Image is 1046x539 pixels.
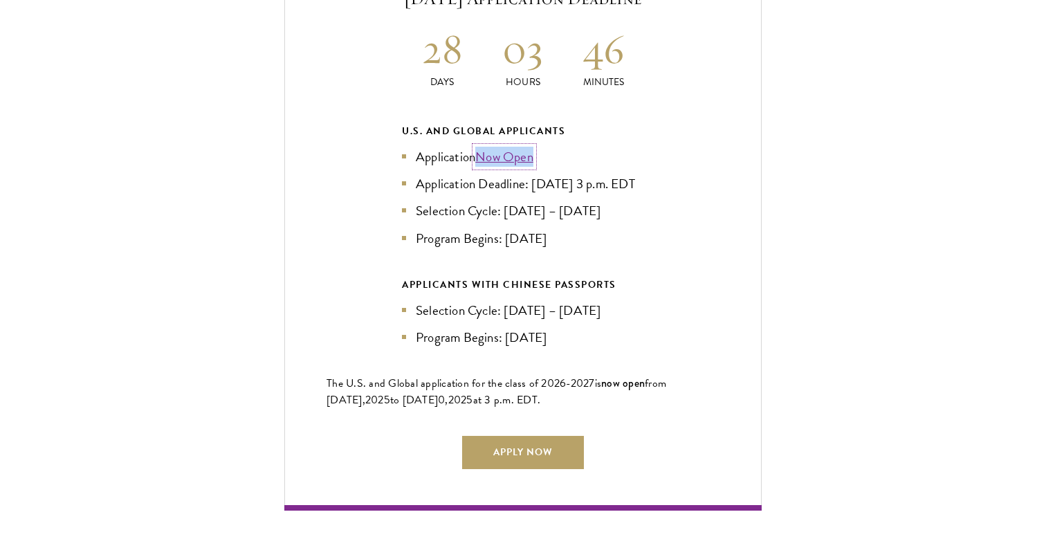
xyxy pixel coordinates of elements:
li: Program Begins: [DATE] [402,228,644,248]
div: APPLICANTS WITH CHINESE PASSPORTS [402,276,644,293]
span: 7 [589,375,594,392]
li: Selection Cycle: [DATE] – [DATE] [402,300,644,320]
span: The U.S. and Global application for the class of 202 [327,375,560,392]
p: Minutes [563,75,644,89]
span: now open [601,375,645,391]
p: Days [402,75,483,89]
span: , [445,392,448,408]
span: 5 [384,392,390,408]
span: 202 [448,392,467,408]
li: Application [402,147,644,167]
li: Program Begins: [DATE] [402,327,644,347]
li: Selection Cycle: [DATE] – [DATE] [402,201,644,221]
span: to [DATE] [390,392,438,408]
span: 202 [365,392,384,408]
span: 0 [438,392,445,408]
h2: 03 [483,23,564,75]
span: -202 [566,375,589,392]
span: is [595,375,602,392]
h2: 46 [563,23,644,75]
a: Apply Now [462,436,584,469]
li: Application Deadline: [DATE] 3 p.m. EDT [402,174,644,194]
span: from [DATE], [327,375,666,408]
span: at 3 p.m. EDT. [473,392,541,408]
h2: 28 [402,23,483,75]
div: U.S. and Global Applicants [402,122,644,140]
span: 5 [466,392,472,408]
span: 6 [560,375,566,392]
p: Hours [483,75,564,89]
a: Now Open [475,147,533,167]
